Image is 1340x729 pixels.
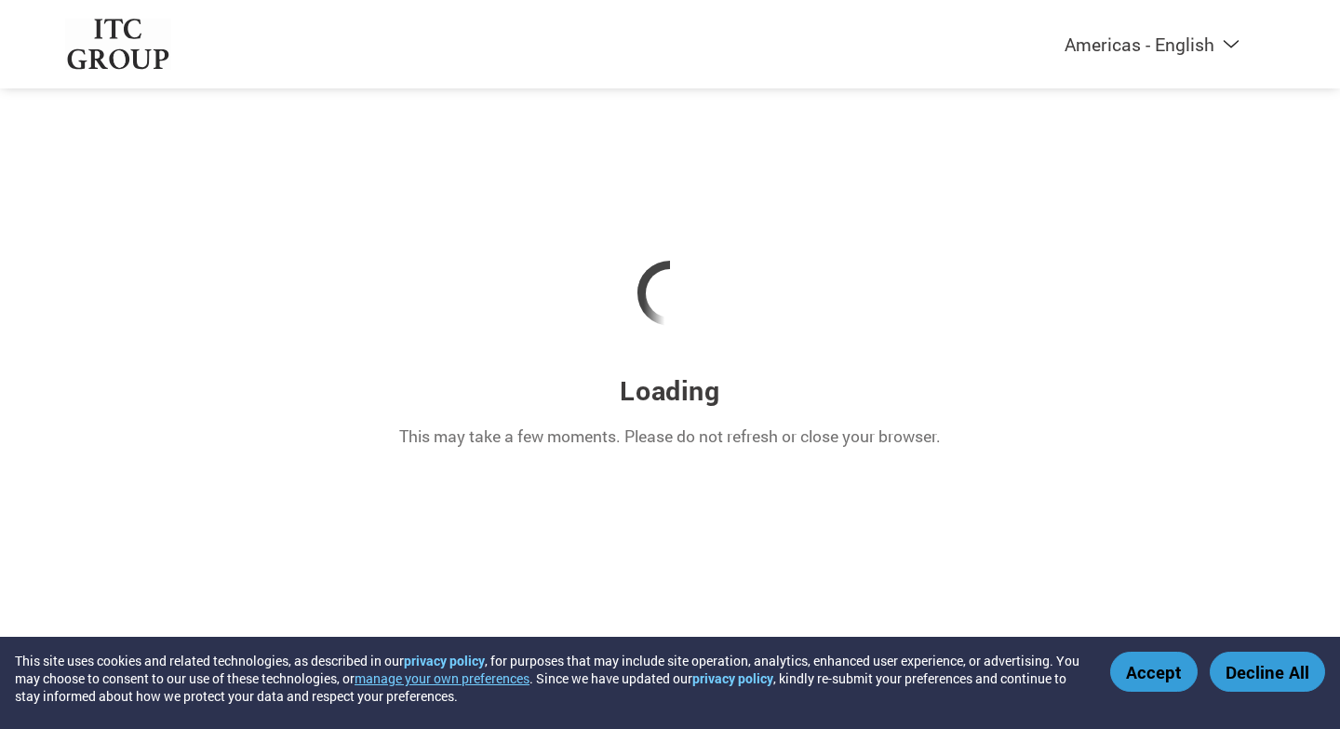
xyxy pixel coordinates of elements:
[404,652,485,669] a: privacy policy
[692,669,773,687] a: privacy policy
[65,19,171,70] img: ITC Group
[399,425,941,449] p: This may take a few moments. Please do not refresh or close your browser.
[355,669,529,687] button: manage your own preferences
[620,372,719,408] h3: Loading
[15,652,1083,705] div: This site uses cookies and related technologies, as described in our , for purposes that may incl...
[1110,652,1198,692] button: Accept
[1210,652,1325,692] button: Decline All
